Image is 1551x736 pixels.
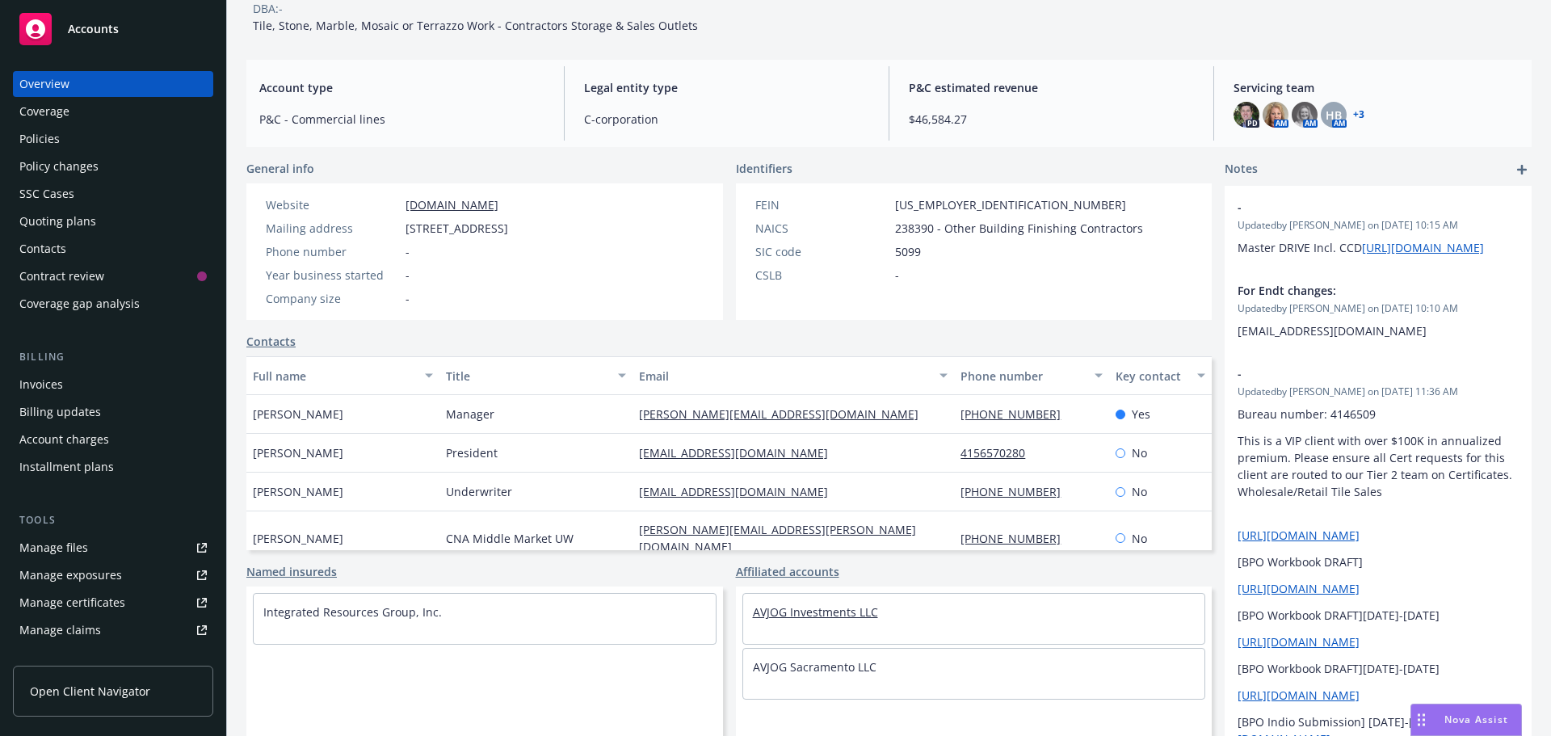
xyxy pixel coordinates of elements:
[1238,581,1360,596] a: [URL][DOMAIN_NAME]
[1225,186,1532,269] div: -Updatedby [PERSON_NAME] on [DATE] 10:15 AMMaster DRIVE Incl. CCD[URL][DOMAIN_NAME]
[1292,102,1318,128] img: photo
[13,590,213,616] a: Manage certificates
[1234,79,1519,96] span: Servicing team
[246,356,439,395] button: Full name
[909,111,1194,128] span: $46,584.27
[446,444,498,461] span: President
[584,111,869,128] span: C-corporation
[19,399,101,425] div: Billing updates
[960,406,1074,422] a: [PHONE_NUMBER]
[253,530,343,547] span: [PERSON_NAME]
[895,196,1126,213] span: [US_EMPLOYER_IDENTIFICATION_NUMBER]
[1132,483,1147,500] span: No
[895,243,921,260] span: 5099
[13,617,213,643] a: Manage claims
[446,530,574,547] span: CNA Middle Market UW
[1238,323,1427,339] span: [EMAIL_ADDRESS][DOMAIN_NAME]
[1238,406,1519,423] p: Bureau number: 4146509
[1238,688,1360,703] a: [URL][DOMAIN_NAME]
[13,645,213,671] a: Manage BORs
[19,263,104,289] div: Contract review
[1411,704,1431,735] div: Drag to move
[1444,713,1508,726] span: Nova Assist
[753,604,878,620] a: AVJOG Investments LLC
[259,111,544,128] span: P&C - Commercial lines
[406,243,410,260] span: -
[960,445,1038,461] a: 4156570280
[753,659,876,675] a: AVJOG Sacramento LLC
[263,604,442,620] a: Integrated Resources Group, Inc.
[13,372,213,397] a: Invoices
[1512,160,1532,179] a: add
[19,535,88,561] div: Manage files
[1238,282,1477,299] span: For Endt changes:
[13,99,213,124] a: Coverage
[736,563,839,580] a: Affiliated accounts
[19,291,140,317] div: Coverage gap analysis
[266,220,399,237] div: Mailing address
[1225,160,1258,179] span: Notes
[253,444,343,461] span: [PERSON_NAME]
[30,683,150,700] span: Open Client Navigator
[13,512,213,528] div: Tools
[755,267,889,284] div: CSLB
[639,406,931,422] a: [PERSON_NAME][EMAIL_ADDRESS][DOMAIN_NAME]
[19,454,114,480] div: Installment plans
[1109,356,1212,395] button: Key contact
[633,356,954,395] button: Email
[13,454,213,480] a: Installment plans
[266,267,399,284] div: Year business started
[253,406,343,423] span: [PERSON_NAME]
[1238,239,1519,256] p: Master DRIVE Incl. CCD
[1238,528,1360,543] a: [URL][DOMAIN_NAME]
[1132,530,1147,547] span: No
[584,79,869,96] span: Legal entity type
[960,484,1074,499] a: [PHONE_NUMBER]
[960,368,1084,385] div: Phone number
[1238,385,1519,399] span: Updated by [PERSON_NAME] on [DATE] 11:36 AM
[19,562,122,588] div: Manage exposures
[406,290,410,307] span: -
[1225,269,1532,352] div: For Endt changes:Updatedby [PERSON_NAME] on [DATE] 10:10 AM[EMAIL_ADDRESS][DOMAIN_NAME]
[246,160,314,177] span: General info
[1238,432,1519,500] p: This is a VIP client with over $100K in annualized premium. Please ensure all Cert requests for t...
[439,356,633,395] button: Title
[266,243,399,260] div: Phone number
[19,154,99,179] div: Policy changes
[13,236,213,262] a: Contacts
[13,399,213,425] a: Billing updates
[19,236,66,262] div: Contacts
[755,243,889,260] div: SIC code
[266,290,399,307] div: Company size
[639,522,916,554] a: [PERSON_NAME][EMAIL_ADDRESS][PERSON_NAME][DOMAIN_NAME]
[19,645,95,671] div: Manage BORs
[1238,218,1519,233] span: Updated by [PERSON_NAME] on [DATE] 10:15 AM
[755,196,889,213] div: FEIN
[1326,107,1342,124] span: HB
[19,617,101,643] div: Manage claims
[19,590,125,616] div: Manage certificates
[13,535,213,561] a: Manage files
[960,531,1074,546] a: [PHONE_NUMBER]
[259,79,544,96] span: Account type
[1238,634,1360,650] a: [URL][DOMAIN_NAME]
[68,23,119,36] span: Accounts
[19,372,63,397] div: Invoices
[1238,553,1519,570] p: [BPO Workbook DRAFT]
[19,427,109,452] div: Account charges
[246,563,337,580] a: Named insureds
[1238,607,1519,624] p: [BPO Workbook DRAFT][DATE]-[DATE]
[19,71,69,97] div: Overview
[13,263,213,289] a: Contract review
[13,562,213,588] a: Manage exposures
[639,368,930,385] div: Email
[13,291,213,317] a: Coverage gap analysis
[253,483,343,500] span: [PERSON_NAME]
[639,445,841,461] a: [EMAIL_ADDRESS][DOMAIN_NAME]
[954,356,1108,395] button: Phone number
[1362,240,1484,255] a: [URL][DOMAIN_NAME]
[406,220,508,237] span: [STREET_ADDRESS]
[13,181,213,207] a: SSC Cases
[1132,444,1147,461] span: No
